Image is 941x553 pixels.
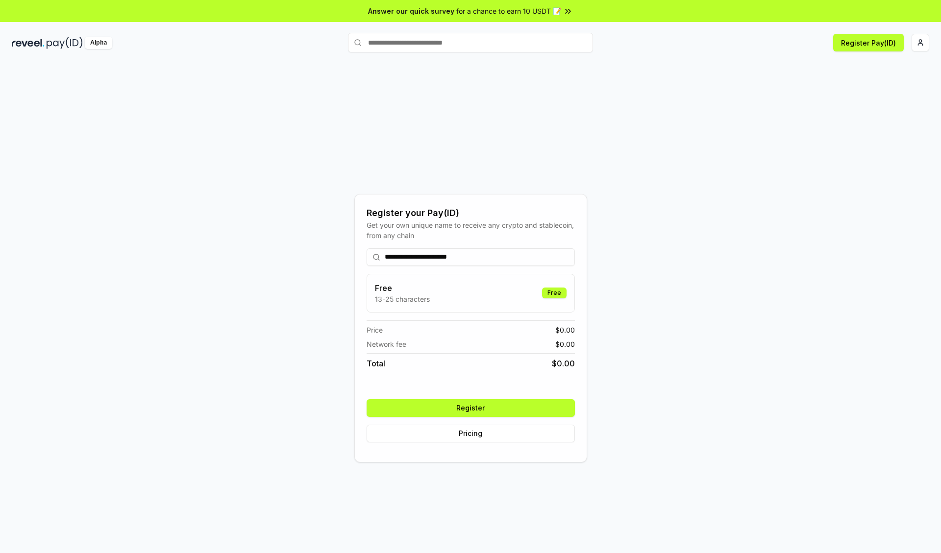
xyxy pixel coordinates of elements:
[367,325,383,335] span: Price
[367,220,575,240] div: Get your own unique name to receive any crypto and stablecoin, from any chain
[456,6,561,16] span: for a chance to earn 10 USDT 📝
[367,399,575,417] button: Register
[375,282,430,294] h3: Free
[47,37,83,49] img: pay_id
[368,6,454,16] span: Answer our quick survey
[375,294,430,304] p: 13-25 characters
[542,288,567,298] div: Free
[833,34,904,51] button: Register Pay(ID)
[367,425,575,442] button: Pricing
[367,358,385,369] span: Total
[555,325,575,335] span: $ 0.00
[367,339,406,349] span: Network fee
[555,339,575,349] span: $ 0.00
[367,206,575,220] div: Register your Pay(ID)
[12,37,45,49] img: reveel_dark
[85,37,112,49] div: Alpha
[552,358,575,369] span: $ 0.00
